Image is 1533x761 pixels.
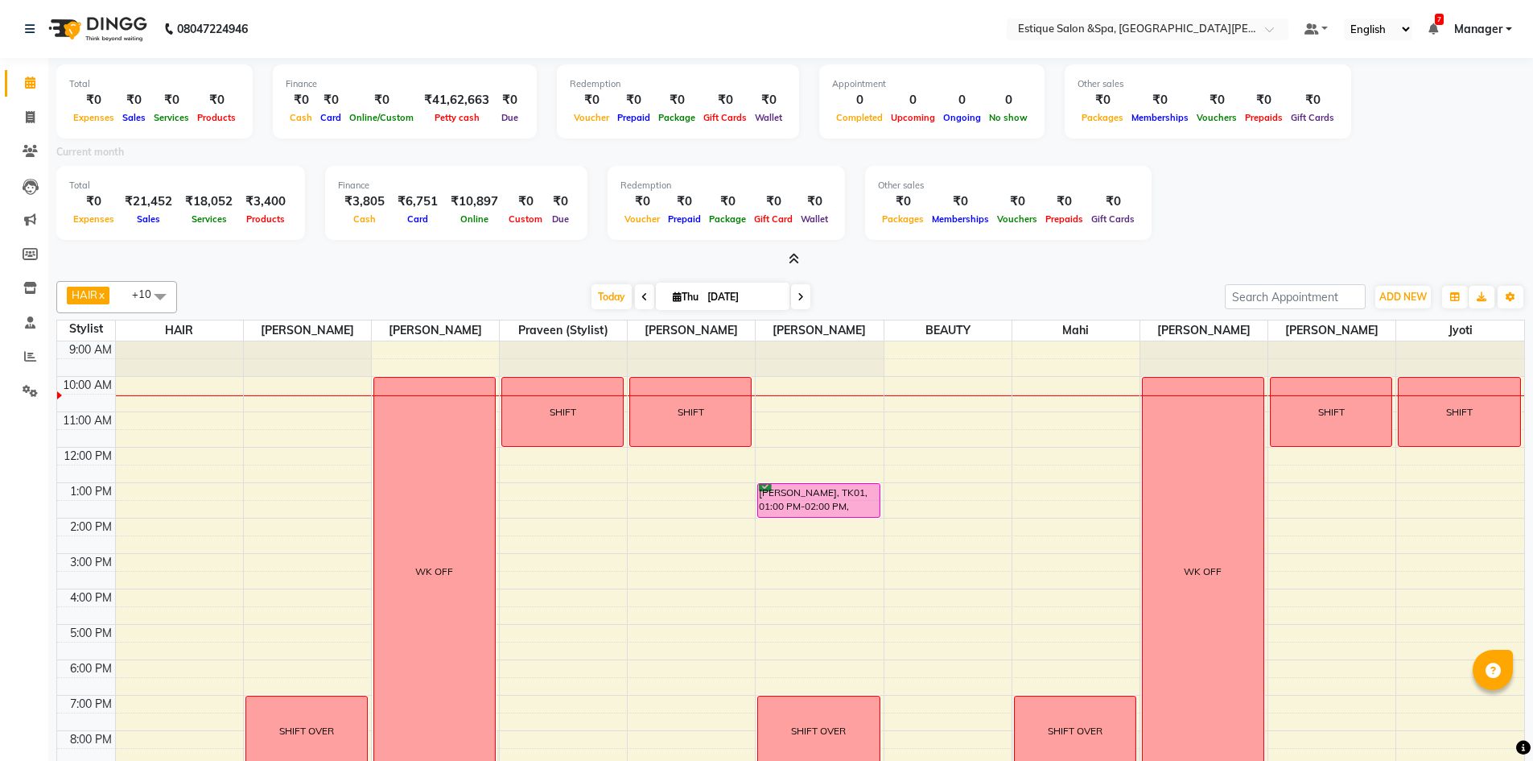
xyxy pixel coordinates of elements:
[66,341,115,358] div: 9:00 AM
[939,91,985,110] div: 0
[1375,286,1431,308] button: ADD NEW
[118,91,150,110] div: ₹0
[456,213,492,225] span: Online
[797,213,832,225] span: Wallet
[188,213,231,225] span: Services
[654,112,699,123] span: Package
[1012,321,1139,341] span: Mahi
[418,91,496,110] div: ₹41,62,663
[678,405,704,420] div: SHIFT
[67,519,115,536] div: 2:00 PM
[1396,321,1524,341] span: Jyoti
[349,213,380,225] span: Cash
[67,731,115,748] div: 8:00 PM
[372,321,499,341] span: [PERSON_NAME]
[67,660,115,677] div: 6:00 PM
[758,484,879,517] div: [PERSON_NAME], TK01, 01:00 PM-02:00 PM, Additional Hair Wash (Women) - Additional Charges For Oil...
[60,412,115,429] div: 11:00 AM
[244,321,371,341] span: [PERSON_NAME]
[887,112,939,123] span: Upcoming
[705,192,750,211] div: ₹0
[1287,91,1338,110] div: ₹0
[832,91,887,110] div: 0
[150,91,193,110] div: ₹0
[69,77,240,91] div: Total
[193,91,240,110] div: ₹0
[613,91,654,110] div: ₹0
[496,91,524,110] div: ₹0
[345,112,418,123] span: Online/Custom
[664,213,705,225] span: Prepaid
[497,112,522,123] span: Due
[750,213,797,225] span: Gift Card
[279,724,334,738] div: SHIFT OVER
[286,112,316,123] span: Cash
[1041,213,1087,225] span: Prepaids
[500,321,627,341] span: Praveen (stylist)
[1184,565,1222,579] div: WK OFF
[832,112,887,123] span: Completed
[756,321,883,341] span: [PERSON_NAME]
[1087,213,1139,225] span: Gift Cards
[97,288,105,301] a: x
[654,91,699,110] div: ₹0
[69,192,118,211] div: ₹0
[1428,22,1438,36] a: 7
[993,213,1041,225] span: Vouchers
[391,192,444,211] div: ₹6,751
[878,192,928,211] div: ₹0
[1446,405,1473,420] div: SHIFT
[570,77,786,91] div: Redemption
[591,284,632,309] span: Today
[939,112,985,123] span: Ongoing
[1078,112,1127,123] span: Packages
[118,192,179,211] div: ₹21,452
[133,213,164,225] span: Sales
[791,724,846,738] div: SHIFT OVER
[751,112,786,123] span: Wallet
[239,192,292,211] div: ₹3,400
[993,192,1041,211] div: ₹0
[132,287,163,300] span: +10
[1318,405,1345,420] div: SHIFT
[620,192,664,211] div: ₹0
[1435,14,1444,25] span: 7
[444,192,505,211] div: ₹10,897
[150,112,193,123] span: Services
[1087,192,1139,211] div: ₹0
[316,112,345,123] span: Card
[1127,91,1193,110] div: ₹0
[316,91,345,110] div: ₹0
[699,112,751,123] span: Gift Cards
[431,112,484,123] span: Petty cash
[878,179,1139,192] div: Other sales
[1078,91,1127,110] div: ₹0
[60,448,115,465] div: 12:00 PM
[67,625,115,642] div: 5:00 PM
[60,377,115,394] div: 10:00 AM
[703,285,783,309] input: 2025-09-04
[1140,321,1267,341] span: [PERSON_NAME]
[1241,112,1287,123] span: Prepaids
[118,112,150,123] span: Sales
[797,192,832,211] div: ₹0
[67,696,115,713] div: 7:00 PM
[67,589,115,606] div: 4:00 PM
[750,192,797,211] div: ₹0
[1268,321,1395,341] span: [PERSON_NAME]
[751,91,786,110] div: ₹0
[628,321,755,341] span: [PERSON_NAME]
[69,213,118,225] span: Expenses
[548,213,573,225] span: Due
[570,112,613,123] span: Voucher
[669,291,703,303] span: Thu
[415,565,453,579] div: WK OFF
[179,192,239,211] div: ₹18,052
[41,6,151,52] img: logo
[56,145,124,159] label: Current month
[1193,91,1241,110] div: ₹0
[1287,112,1338,123] span: Gift Cards
[286,77,524,91] div: Finance
[1048,724,1102,738] div: SHIFT OVER
[985,91,1032,110] div: 0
